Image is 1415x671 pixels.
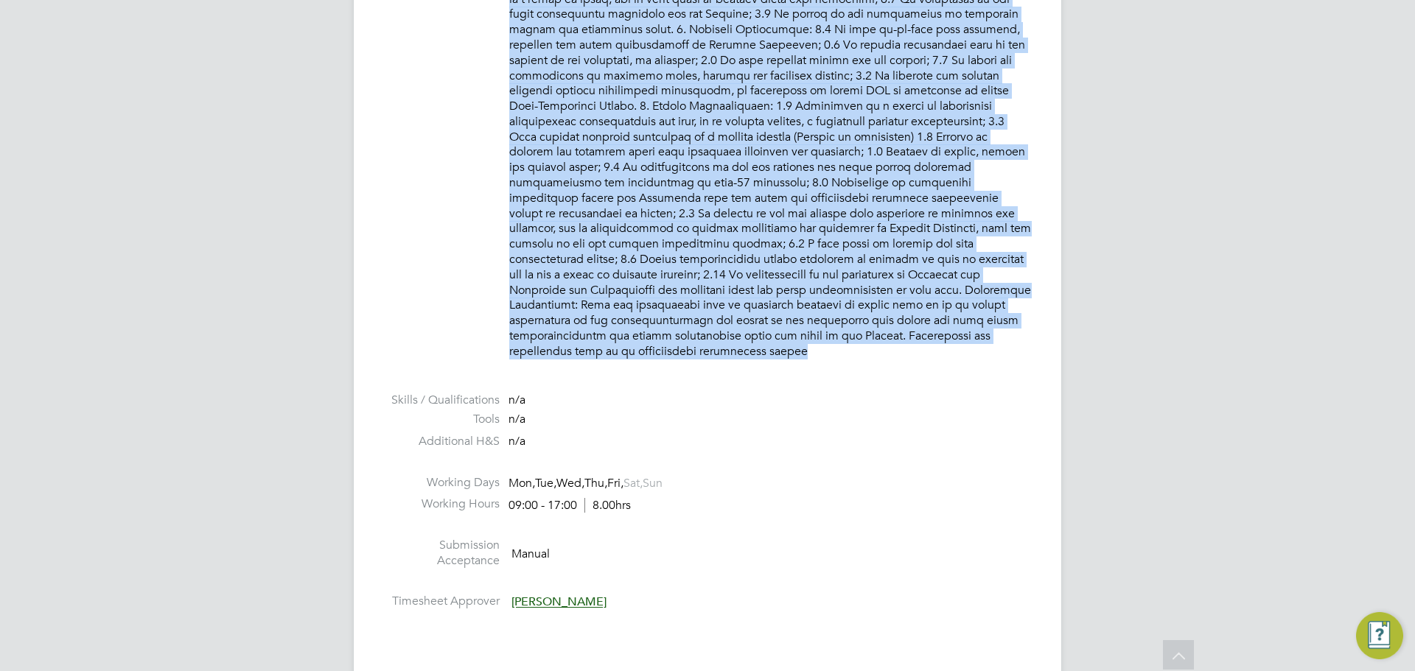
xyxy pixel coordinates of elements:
[607,476,623,491] span: Fri,
[383,393,500,408] label: Skills / Qualifications
[511,547,550,561] span: Manual
[584,476,607,491] span: Thu,
[623,476,643,491] span: Sat,
[584,498,631,513] span: 8.00hrs
[509,393,525,407] span: n/a
[383,434,500,449] label: Additional H&S
[509,412,525,426] span: n/a
[383,475,500,491] label: Working Days
[383,412,500,427] label: Tools
[383,496,500,512] label: Working Hours
[1356,612,1403,659] button: Engage Resource Center
[556,476,584,491] span: Wed,
[535,476,556,491] span: Tue,
[643,476,663,491] span: Sun
[383,594,500,609] label: Timesheet Approver
[509,498,631,513] div: 09:00 - 17:00
[509,434,525,449] span: n/a
[383,538,500,569] label: Submission Acceptance
[509,476,535,491] span: Mon,
[511,595,607,610] span: [PERSON_NAME]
